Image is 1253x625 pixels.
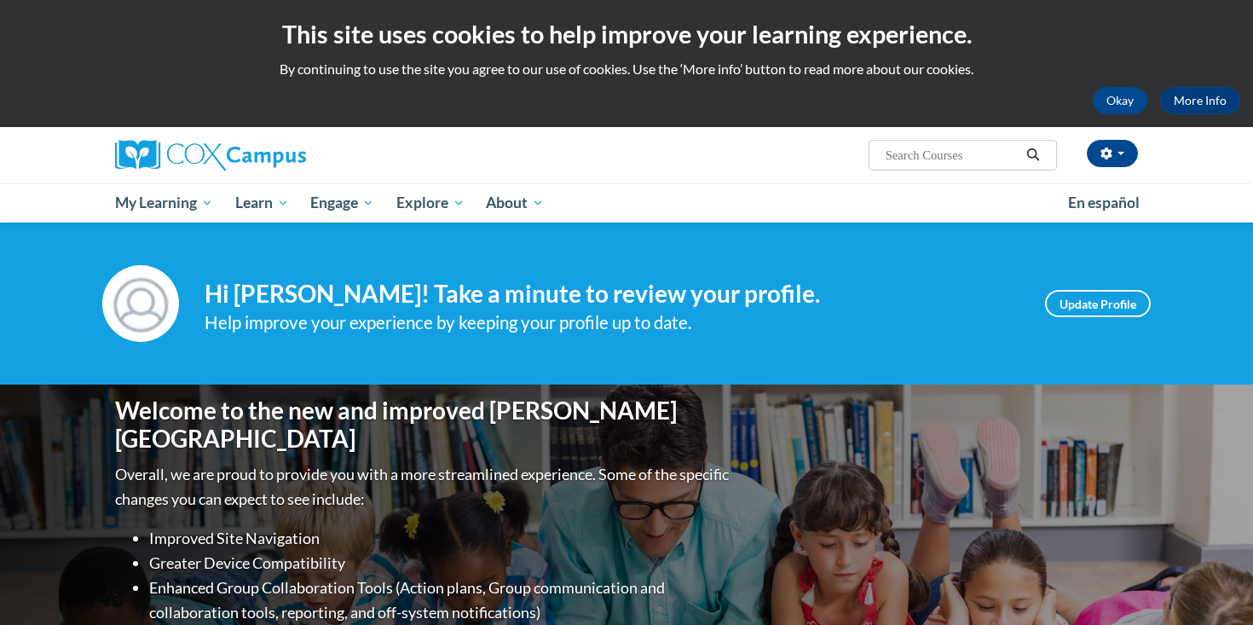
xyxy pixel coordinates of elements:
a: Explore [385,183,476,223]
li: Enhanced Group Collaboration Tools (Action plans, Group communication and collaboration tools, re... [149,576,733,625]
h1: Welcome to the new and improved [PERSON_NAME][GEOGRAPHIC_DATA] [115,396,733,454]
li: Improved Site Navigation [149,526,733,551]
span: My Learning [115,193,213,213]
p: By continuing to use the site you agree to our use of cookies. Use the ‘More info’ button to read... [13,60,1240,78]
div: Help improve your experience by keeping your profile up to date. [205,309,1019,337]
a: Engage [299,183,385,223]
a: En español [1057,185,1151,221]
a: Learn [224,183,300,223]
span: Learn [235,193,289,213]
input: Search Courses [884,145,1020,165]
a: More Info [1160,87,1240,114]
button: Okay [1093,87,1147,114]
img: Profile Image [102,265,179,342]
a: Update Profile [1045,290,1151,317]
span: Engage [310,193,374,213]
a: My Learning [104,183,224,223]
span: About [486,193,544,213]
button: Account Settings [1087,140,1138,167]
span: Explore [396,193,465,213]
div: Main menu [89,183,1163,223]
span: En español [1068,194,1140,211]
a: About [476,183,556,223]
iframe: Button to launch messaging window [1185,557,1239,611]
li: Greater Device Compatibility [149,551,733,576]
img: Cox Campus [115,140,306,171]
button: Search [1020,145,1046,165]
h4: Hi [PERSON_NAME]! Take a minute to review your profile. [205,280,1019,309]
h2: This site uses cookies to help improve your learning experience. [13,17,1240,51]
a: Cox Campus [115,140,439,171]
p: Overall, we are proud to provide you with a more streamlined experience. Some of the specific cha... [115,462,733,512]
